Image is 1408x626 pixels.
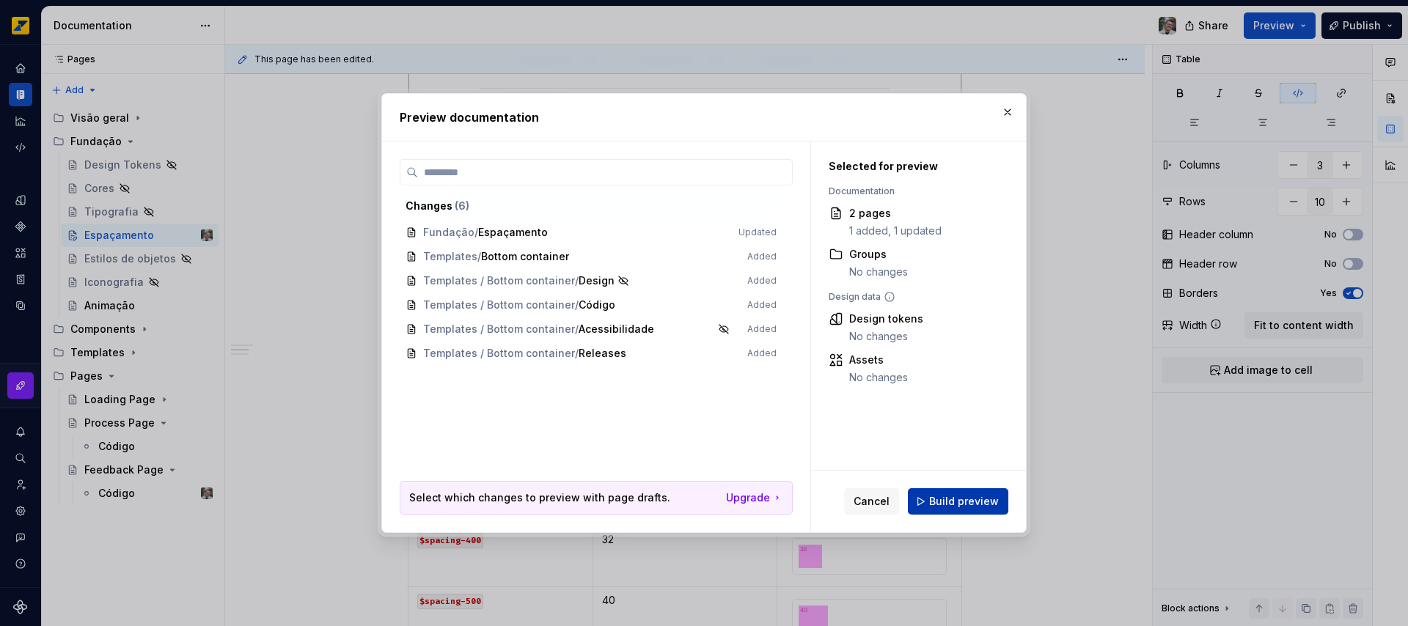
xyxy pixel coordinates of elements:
div: No changes [849,370,908,385]
div: No changes [849,329,923,344]
div: Groups [849,247,908,262]
div: Assets [849,353,908,367]
div: 1 added, 1 updated [849,224,942,238]
div: Design data [829,291,991,303]
span: ( 6 ) [455,199,469,212]
div: Changes [406,199,777,213]
button: Cancel [844,488,899,515]
p: Select which changes to preview with page drafts. [409,490,670,505]
button: Build preview [908,488,1008,515]
span: Cancel [854,494,890,509]
div: No changes [849,265,908,279]
div: Selected for preview [829,159,991,174]
a: Upgrade [726,490,783,505]
div: 2 pages [849,206,942,221]
div: Documentation [829,185,991,197]
div: Design tokens [849,312,923,326]
span: Build preview [929,494,999,509]
h2: Preview documentation [400,108,1008,126]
